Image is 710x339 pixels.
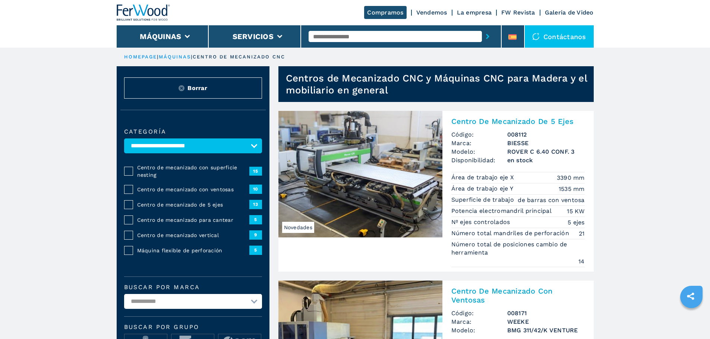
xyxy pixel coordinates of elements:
[451,207,554,215] p: Potencia electromandril principal
[451,156,507,164] span: Disponibilidad:
[249,246,262,255] span: 5
[678,306,704,333] iframe: Chat
[286,72,594,96] h1: Centros de Mecanizado CNC y Máquinas CNC para Madera y el mobiliario en general
[451,130,507,139] span: Código:
[137,164,249,179] span: Centro de mecanizado con superficie nesting
[518,196,584,204] em: de barras con ventosa
[137,247,249,254] span: Máquina flexible de perforación
[249,167,262,176] span: 15
[233,32,274,41] button: Servicios
[159,54,191,60] a: máquinas
[364,6,406,19] a: Compramos
[507,309,585,317] h3: 008171
[482,28,493,45] button: submit-button
[278,111,442,237] img: Centro De Mecanizado De 5 Ejes BIESSE ROVER C 6.40 CONF. 3
[507,130,585,139] h3: 008112
[249,230,262,239] span: 9
[681,287,700,306] a: sharethis
[451,185,515,193] p: Área de trabajo eje Y
[124,324,262,330] span: Buscar por grupo
[193,54,285,60] p: centro de mecanizado cnc
[451,173,516,182] p: Área de trabajo eje X
[137,216,249,224] span: Centro de mecanizado para cantear
[451,218,512,226] p: Nº ejes controlados
[157,54,158,60] span: |
[124,54,157,60] a: HOMEPAGE
[179,85,184,91] img: Reset
[187,84,207,92] span: Borrar
[545,9,594,16] a: Galeria de Video
[559,185,585,193] em: 1535 mm
[191,54,192,60] span: |
[137,186,249,193] span: Centro de mecanizado con ventosas
[451,240,585,257] p: Número total de posiciones cambio de herramienta
[124,129,262,135] label: categoría
[249,215,262,224] span: 5
[124,77,262,99] button: ResetBorrar
[579,229,585,238] em: 21
[532,33,540,40] img: Contáctanos
[451,317,507,326] span: Marca:
[457,9,492,16] a: La empresa
[451,196,516,204] p: Superficie de trabajo
[507,139,585,147] h3: BIESSE
[249,185,262,194] span: 10
[416,9,447,16] a: Vendemos
[451,117,585,126] h2: Centro De Mecanizado De 5 Ejes
[451,309,507,317] span: Código:
[137,201,249,208] span: Centro de mecanizado de 5 ejes
[557,173,585,182] em: 3390 mm
[507,156,585,164] span: en stock
[501,9,535,16] a: FW Revista
[278,111,594,272] a: Centro De Mecanizado De 5 Ejes BIESSE ROVER C 6.40 CONF. 3NovedadesCentro De Mecanizado De 5 Ejes...
[137,231,249,239] span: Centro de mecanizado vertical
[117,4,170,21] img: Ferwood
[124,284,262,290] label: Buscar por marca
[451,147,507,156] span: Modelo:
[451,326,507,335] span: Modelo:
[507,326,585,335] h3: BMG 311/42/K VENTURE
[140,32,181,41] button: Máquinas
[568,218,585,227] em: 5 ejes
[451,287,585,304] h2: Centro De Mecanizado Con Ventosas
[525,25,594,48] div: Contáctanos
[249,200,262,209] span: 13
[451,229,571,237] p: Número total mandriles de perforación
[507,317,585,326] h3: WEEKE
[507,147,585,156] h3: ROVER C 6.40 CONF. 3
[567,207,584,215] em: 15 KW
[451,139,507,147] span: Marca:
[282,222,314,233] span: Novedades
[578,257,585,266] em: 14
